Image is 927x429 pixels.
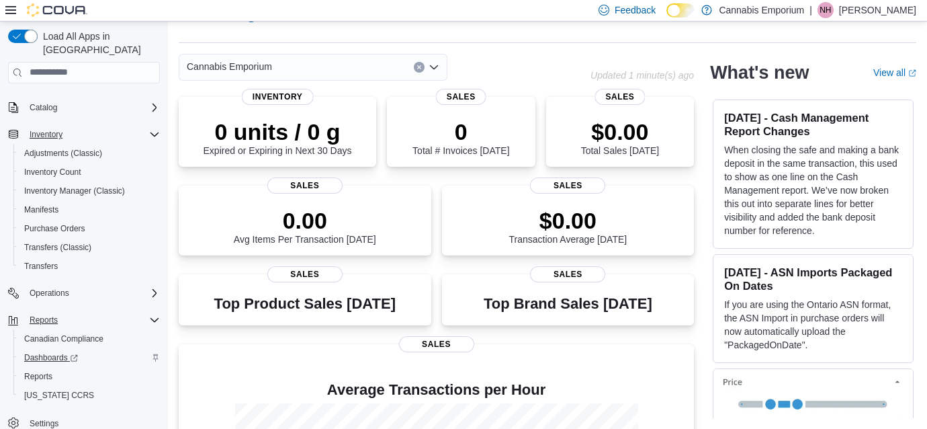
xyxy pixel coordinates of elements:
p: 0 [412,118,509,145]
button: Reports [13,367,165,386]
h4: Average Transactions per Hour [189,382,683,398]
span: Transfers (Classic) [24,242,91,253]
span: Reports [30,315,58,325]
button: Reports [3,311,165,329]
button: Operations [24,285,75,301]
span: Purchase Orders [24,223,85,234]
button: Clear input [414,62,425,73]
h3: [DATE] - Cash Management Report Changes [724,111,902,138]
h3: [DATE] - ASN Imports Packaged On Dates [724,266,902,292]
button: [US_STATE] CCRS [13,386,165,405]
a: Dashboards [13,348,165,367]
span: Transfers [24,261,58,272]
h2: What's new [710,62,809,83]
span: Inventory Manager (Classic) [19,183,160,199]
a: Purchase Orders [19,221,91,237]
span: Dashboards [19,350,160,366]
input: Dark Mode [666,3,695,17]
span: Dashboards [24,352,78,363]
p: 0.00 [234,207,376,234]
span: Reports [19,368,160,385]
span: Sales [530,266,605,282]
button: Canadian Compliance [13,329,165,348]
a: Inventory Count [19,164,87,180]
button: Open list of options [429,62,439,73]
button: Manifests [13,200,165,219]
a: Inventory Manager (Classic) [19,183,130,199]
a: Dashboards [19,350,83,366]
p: [PERSON_NAME] [839,2,916,18]
p: 0 units / 0 g [204,118,352,145]
p: $0.00 [509,207,627,234]
div: Transaction Average [DATE] [509,207,627,245]
span: Manifests [19,202,160,218]
span: Sales [436,89,486,105]
span: Purchase Orders [19,221,160,237]
span: Load All Apps in [GEOGRAPHIC_DATA] [38,30,160,56]
button: Adjustments (Classic) [13,144,165,163]
span: Sales [530,178,605,194]
div: Avg Items Per Transaction [DATE] [234,207,376,245]
span: Adjustments (Classic) [19,145,160,161]
h3: Top Product Sales [DATE] [214,296,396,312]
button: Purchase Orders [13,219,165,238]
a: View allExternal link [873,67,916,78]
span: NH [820,2,831,18]
p: When closing the safe and making a bank deposit in the same transaction, this used to show as one... [724,143,902,237]
span: Dark Mode [666,17,667,18]
button: Inventory Manager (Classic) [13,182,165,200]
button: Operations [3,284,165,303]
a: Transfers [19,258,63,274]
span: Inventory [242,89,314,105]
span: Sales [399,336,474,352]
a: Canadian Compliance [19,331,109,347]
span: Catalog [24,100,160,116]
span: Sales [594,89,645,105]
span: Sales [267,266,343,282]
div: Total # Invoices [DATE] [412,118,509,156]
svg: External link [908,69,916,77]
span: Cannabis Emporium [187,58,272,75]
span: Inventory Count [19,164,160,180]
span: [US_STATE] CCRS [24,390,94,401]
button: Transfers (Classic) [13,238,165,257]
div: Expired or Expiring in Next 30 Days [204,118,352,156]
span: Settings [30,418,58,429]
span: Inventory [30,129,62,140]
button: Transfers [13,257,165,276]
p: Cannabis Emporium [719,2,804,18]
p: $0.00 [581,118,659,145]
div: Total Sales [DATE] [581,118,659,156]
span: Inventory Count [24,167,81,178]
p: | [809,2,812,18]
button: Catalog [3,98,165,117]
span: Transfers [19,258,160,274]
span: Manifests [24,204,58,215]
span: Reports [24,371,52,382]
span: Canadian Compliance [19,331,160,347]
a: Adjustments (Classic) [19,145,107,161]
h3: Top Brand Sales [DATE] [484,296,652,312]
button: Inventory [24,126,68,143]
span: Operations [30,288,69,299]
p: If you are using the Ontario ASN format, the ASN Import in purchase orders will now automatically... [724,298,902,352]
span: Feedback [615,3,656,17]
span: Sales [267,178,343,194]
span: Inventory [24,126,160,143]
span: Canadian Compliance [24,334,103,344]
span: Inventory Manager (Classic) [24,186,125,196]
span: Adjustments (Classic) [24,148,102,159]
img: Cova [27,3,87,17]
a: Manifests [19,202,64,218]
span: Catalog [30,102,57,113]
span: Transfers (Classic) [19,239,160,256]
a: Transfers (Classic) [19,239,97,256]
button: Inventory [3,125,165,144]
div: Nicholas Hoffe [818,2,834,18]
span: Washington CCRS [19,387,160,403]
span: Reports [24,312,160,328]
a: Reports [19,368,58,385]
button: Reports [24,312,63,328]
button: Catalog [24,100,62,116]
p: Updated 1 minute(s) ago [590,70,694,81]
